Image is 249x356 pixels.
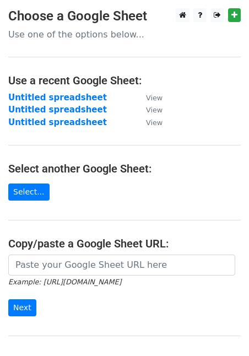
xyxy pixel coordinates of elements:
h4: Copy/paste a Google Sheet URL: [8,237,241,250]
a: Select... [8,184,50,201]
small: Example: [URL][DOMAIN_NAME] [8,278,121,286]
h3: Choose a Google Sheet [8,8,241,24]
p: Use one of the options below... [8,29,241,40]
input: Next [8,299,36,316]
a: Untitled spreadsheet [8,93,107,103]
a: View [135,117,163,127]
a: View [135,93,163,103]
h4: Select another Google Sheet: [8,162,241,175]
small: View [146,106,163,114]
input: Paste your Google Sheet URL here [8,255,235,276]
a: Untitled spreadsheet [8,105,107,115]
a: View [135,105,163,115]
small: View [146,94,163,102]
a: Untitled spreadsheet [8,117,107,127]
small: View [146,118,163,127]
h4: Use a recent Google Sheet: [8,74,241,87]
